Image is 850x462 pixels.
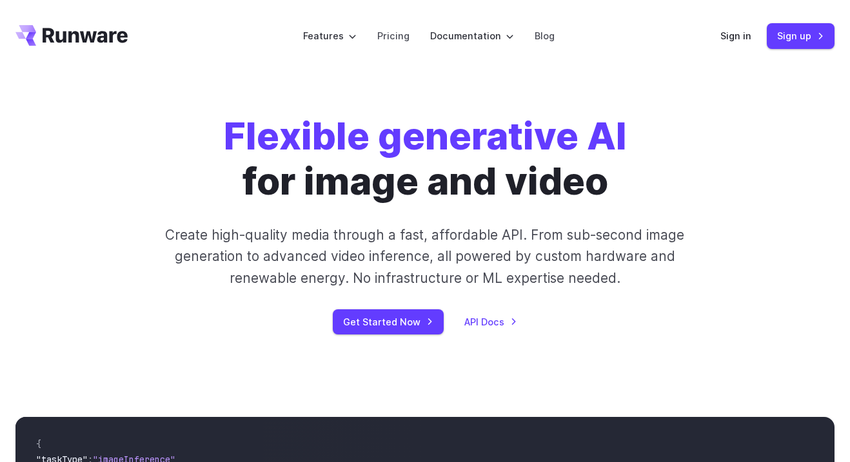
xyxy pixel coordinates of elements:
strong: Flexible generative AI [224,113,627,159]
span: { [36,438,41,450]
p: Create high-quality media through a fast, affordable API. From sub-second image generation to adv... [163,224,687,289]
label: Features [303,28,357,43]
a: Sign in [720,28,751,43]
a: Pricing [377,28,410,43]
a: Blog [535,28,555,43]
a: Go to / [15,25,128,46]
a: Get Started Now [333,309,444,334]
label: Documentation [430,28,514,43]
a: API Docs [464,314,517,329]
a: Sign up [767,23,835,48]
h1: for image and video [224,113,627,204]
